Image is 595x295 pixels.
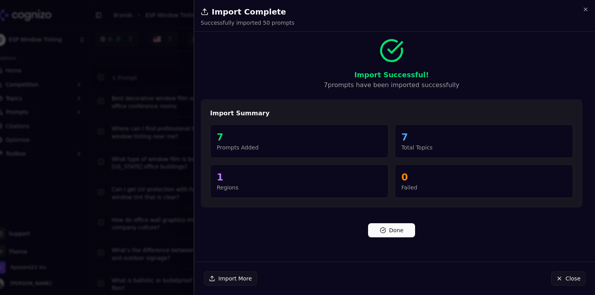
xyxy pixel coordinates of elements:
div: Prompts Added [217,144,382,151]
div: Failed [401,184,566,191]
button: Import More [204,271,257,286]
div: 7 [401,131,566,144]
div: Regions [217,184,382,191]
div: 1 [217,171,382,184]
p: Successfully imported 50 prompts [201,19,294,27]
h3: Import Successful! [201,69,582,80]
div: 7 [217,131,382,144]
h2: Import Complete [201,6,589,17]
button: Close [551,271,586,286]
div: Total Topics [401,144,566,151]
p: 7 prompts have been imported successfully [201,80,582,90]
h4: Import Summary [210,109,573,118]
button: Done [368,223,415,237]
div: 0 [401,171,566,184]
